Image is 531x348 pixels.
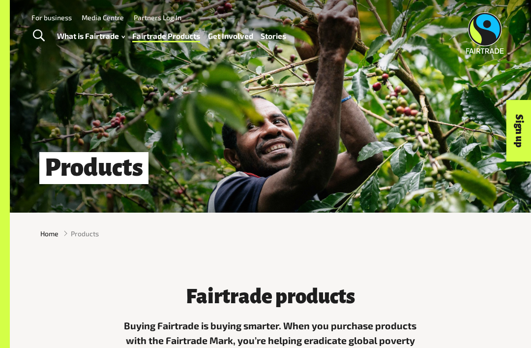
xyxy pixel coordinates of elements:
h1: Products [39,152,148,184]
a: Partners Log In [134,13,181,22]
span: Products [71,228,99,239]
a: Home [40,228,59,239]
h3: Fairtrade products [119,285,422,308]
img: Fairtrade Australia New Zealand logo [466,12,503,54]
a: Media Centre [82,13,124,22]
a: Fairtrade Products [132,29,200,43]
a: Toggle Search [27,24,51,48]
a: Stories [261,29,286,43]
a: For business [31,13,72,22]
a: What is Fairtrade [57,29,125,43]
a: Get Involved [208,29,253,43]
